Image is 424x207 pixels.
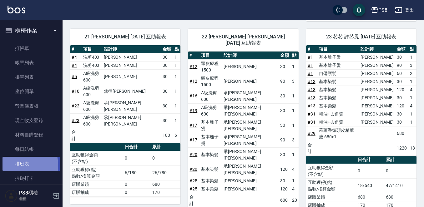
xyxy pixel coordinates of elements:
[290,89,299,103] td: 1
[395,126,408,141] td: 680
[102,99,161,113] td: 承[PERSON_NAME][PERSON_NAME]
[222,133,279,147] td: 承[PERSON_NAME][PERSON_NAME]
[359,77,395,86] td: [PERSON_NAME]
[290,103,299,118] td: 1
[151,188,180,196] td: 170
[161,53,173,61] td: 30
[395,102,408,110] td: 120
[359,110,395,118] td: [PERSON_NAME]
[314,34,409,40] span: 23 芯芯 許芯鳳 [DATE] 互助報表
[408,45,416,53] th: 點
[317,53,359,61] td: 基本離子燙
[173,53,180,61] td: 1
[189,137,197,142] a: #17
[199,52,222,60] th: 項目
[189,152,197,157] a: #20
[306,164,356,178] td: 互助獲得金額 (不含點)
[199,185,222,193] td: 基本染髮
[173,69,180,84] td: 1
[279,74,290,89] td: 90
[290,147,299,162] td: 1
[359,45,395,53] th: 設計師
[70,128,82,143] td: 合計
[72,89,79,94] a: #10
[408,110,416,118] td: 1
[368,4,390,17] button: PS8
[102,53,161,61] td: [PERSON_NAME]
[408,61,416,69] td: 3
[279,103,290,118] td: 30
[279,52,290,60] th: 金額
[222,118,279,133] td: 承[PERSON_NAME][PERSON_NAME]
[3,84,60,99] a: 座位開單
[123,151,151,165] td: 0
[3,128,60,142] a: 材料自購登錄
[408,69,416,77] td: 2
[3,99,60,113] a: 營業儀表板
[359,102,395,110] td: [PERSON_NAME]
[70,45,82,53] th: #
[3,171,60,185] a: 掃碼打卡
[161,69,173,84] td: 30
[395,61,408,69] td: 90
[72,63,77,68] a: #4
[102,69,161,84] td: [PERSON_NAME]
[290,59,299,74] td: 1
[82,113,102,128] td: A級洗剪600
[222,103,279,118] td: 承[PERSON_NAME][PERSON_NAME]
[199,162,222,177] td: 基本染髮
[189,79,197,84] a: #12
[395,53,408,61] td: 30
[279,89,290,103] td: 30
[102,113,161,128] td: 承[PERSON_NAME][PERSON_NAME]
[279,147,290,162] td: 30
[359,86,395,94] td: [PERSON_NAME]
[161,99,173,113] td: 30
[102,61,161,69] td: [PERSON_NAME]
[19,196,51,202] p: 櫃檯
[290,52,299,60] th: 點
[3,41,60,56] a: 打帳單
[199,59,222,74] td: 頭皮療程1500
[317,45,359,53] th: 項目
[359,69,395,77] td: [PERSON_NAME]
[151,165,180,180] td: 26/780
[70,45,180,143] table: a dense table
[308,120,315,125] a: #31
[395,110,408,118] td: 30
[222,147,279,162] td: 承[PERSON_NAME][PERSON_NAME]
[384,193,416,201] td: 680
[123,165,151,180] td: 6/180
[308,79,315,84] a: #13
[306,45,416,156] table: a dense table
[123,143,151,151] th: 日合計
[199,89,222,103] td: A級洗剪600
[173,128,180,143] td: 6
[78,34,173,40] span: 21 [PERSON_NAME] [DATE] 互助報表
[317,102,359,110] td: 基本染髮
[308,63,313,68] a: #1
[306,193,356,201] td: 店販業績
[395,141,408,155] td: 1220
[189,64,197,69] a: #12
[408,118,416,126] td: 1
[308,71,313,76] a: #1
[408,141,416,155] td: 18
[408,94,416,102] td: 1
[5,190,18,202] img: Person
[82,53,102,61] td: 洗剪400
[72,55,77,60] a: #4
[70,165,123,180] td: 互助獲得(點) 點數/換算金額
[173,99,180,113] td: 1
[356,178,384,193] td: 18/540
[173,84,180,99] td: 1
[279,133,290,147] td: 90
[151,151,180,165] td: 0
[82,84,102,99] td: A級洗剪600
[222,74,279,89] td: [PERSON_NAME]
[189,186,197,191] a: #25
[70,188,123,196] td: 店販抽成
[308,87,315,92] a: #13
[82,99,102,113] td: A級洗剪600
[359,118,395,126] td: [PERSON_NAME]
